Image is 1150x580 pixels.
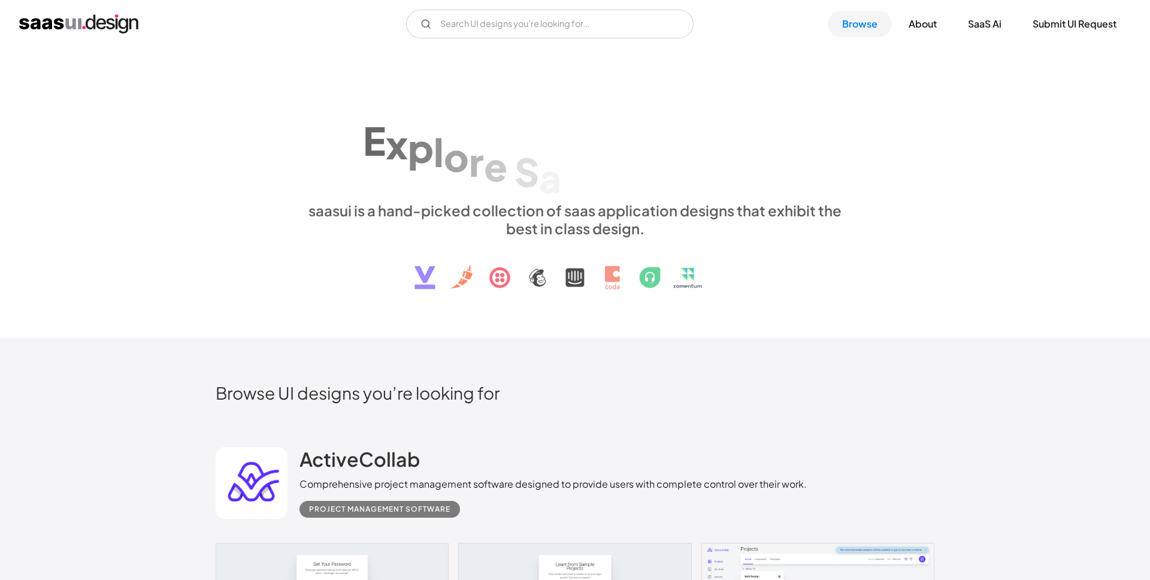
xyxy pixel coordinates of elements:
[954,11,1016,37] a: SaaS Ai
[894,11,951,37] a: About
[469,138,484,184] div: r
[434,129,444,175] div: l
[828,11,892,37] a: Browse
[299,98,851,190] h1: Explore SaaS UI design patterns & interactions.
[406,10,694,38] input: Search UI designs you're looking for...
[299,447,420,477] a: ActiveCollab
[299,201,851,237] div: saasui is a hand-picked collection of saas application designs that exhibit the best in class des...
[444,134,469,180] div: o
[1018,11,1131,37] a: Submit UI Request
[539,154,561,200] div: a
[19,14,138,34] a: home
[406,10,694,38] form: Email Form
[394,237,756,300] img: text, icon, saas logo
[386,121,408,167] div: x
[309,502,450,516] div: Project Management Software
[408,125,434,171] div: p
[515,149,539,195] div: S
[216,382,934,403] h2: Browse UI designs you’re looking for
[299,477,807,491] div: Comprehensive project management software designed to provide users with complete control over th...
[363,117,386,164] div: E
[299,447,420,471] h2: ActiveCollab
